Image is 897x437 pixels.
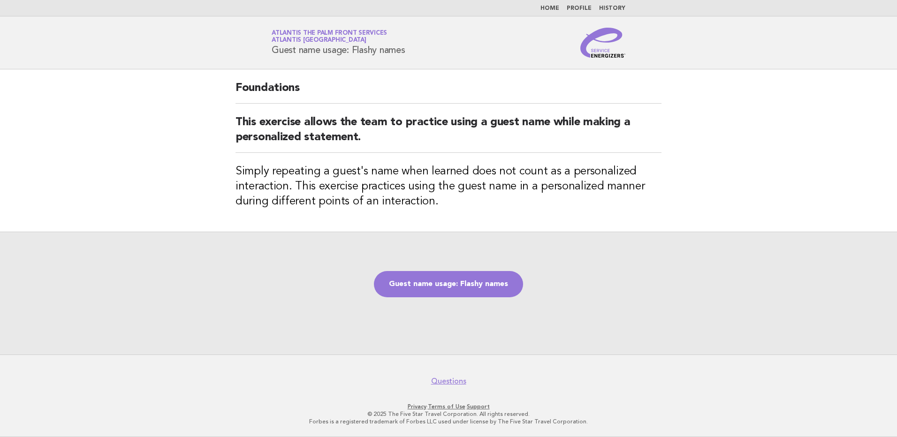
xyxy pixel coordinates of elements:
[408,403,426,410] a: Privacy
[236,115,661,153] h2: This exercise allows the team to practice using a guest name while making a personalized statement.
[161,403,736,410] p: · ·
[580,28,625,58] img: Service Energizers
[272,30,387,43] a: Atlantis The Palm Front ServicesAtlantis [GEOGRAPHIC_DATA]
[236,81,661,104] h2: Foundations
[428,403,465,410] a: Terms of Use
[161,410,736,418] p: © 2025 The Five Star Travel Corporation. All rights reserved.
[540,6,559,11] a: Home
[374,271,523,297] a: Guest name usage: Flashy names
[272,30,405,55] h1: Guest name usage: Flashy names
[272,38,366,44] span: Atlantis [GEOGRAPHIC_DATA]
[467,403,490,410] a: Support
[161,418,736,425] p: Forbes is a registered trademark of Forbes LLC used under license by The Five Star Travel Corpora...
[431,377,466,386] a: Questions
[567,6,592,11] a: Profile
[599,6,625,11] a: History
[236,164,661,209] h3: Simply repeating a guest's name when learned does not count as a personalized interaction. This e...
